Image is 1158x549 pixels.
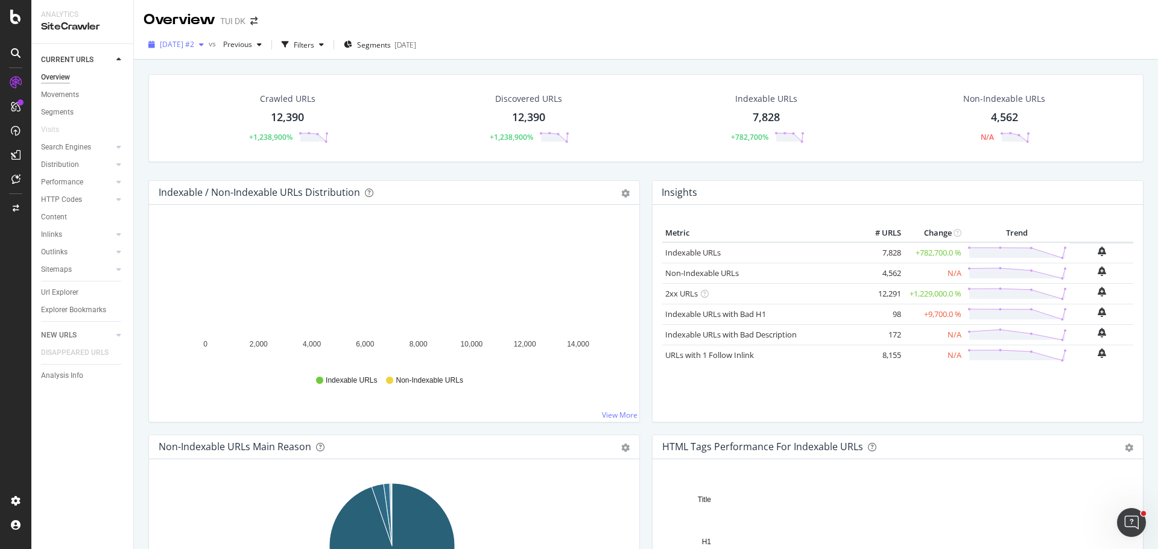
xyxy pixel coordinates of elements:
[41,304,125,316] a: Explorer Bookmarks
[662,184,697,201] h4: Insights
[856,224,904,242] th: # URLS
[904,263,964,283] td: N/A
[144,35,209,54] button: [DATE] #2
[904,324,964,345] td: N/A
[41,54,113,66] a: CURRENT URLS
[904,345,964,365] td: N/A
[41,71,70,84] div: Overview
[991,110,1018,125] div: 4,562
[41,329,77,342] div: NEW URLS
[621,189,630,198] div: gear
[249,132,293,142] div: +1,238,900%
[856,324,904,345] td: 172
[662,441,863,453] div: HTML Tags Performance for Indexable URLs
[904,283,964,304] td: +1,229,000.0 %
[277,35,329,54] button: Filters
[250,340,268,348] text: 2,000
[856,283,904,304] td: 12,291
[1098,307,1106,317] div: bell-plus
[41,286,78,299] div: Url Explorer
[495,93,562,105] div: Discovered URLs
[326,375,377,386] span: Indexable URLs
[260,93,315,105] div: Crawled URLs
[964,224,1070,242] th: Trend
[41,228,113,241] a: Inlinks
[41,10,124,20] div: Analytics
[394,40,416,50] div: [DATE]
[41,158,113,171] a: Distribution
[665,288,698,299] a: 2xx URLs
[665,309,766,319] a: Indexable URLs with Bad H1
[1117,508,1146,537] iframe: Intercom live chat
[218,39,252,49] span: Previous
[856,304,904,324] td: 98
[731,132,768,142] div: +782,700%
[753,110,780,125] div: 7,828
[41,329,113,342] a: NEW URLS
[41,193,113,206] a: HTTP Codes
[209,39,218,49] span: vs
[41,347,121,359] a: DISAPPEARED URLS
[735,93,797,105] div: Indexable URLs
[41,369,83,382] div: Analysis Info
[250,17,258,25] div: arrow-right-arrow-left
[514,340,536,348] text: 12,000
[144,10,215,30] div: Overview
[1098,246,1106,256] div: bell-plus
[41,89,79,101] div: Movements
[41,71,125,84] a: Overview
[203,340,207,348] text: 0
[41,141,113,154] a: Search Engines
[357,40,391,50] span: Segments
[512,110,545,125] div: 12,390
[41,246,113,259] a: Outlinks
[621,444,630,452] div: gear
[702,538,712,546] text: H1
[904,242,964,263] td: +782,700.0 %
[303,340,321,348] text: 4,000
[356,340,374,348] text: 6,000
[41,193,82,206] div: HTTP Codes
[41,263,113,276] a: Sitemaps
[41,286,125,299] a: Url Explorer
[662,224,856,242] th: Metric
[396,375,463,386] span: Non-Indexable URLs
[856,242,904,263] td: 7,828
[41,106,74,119] div: Segments
[220,15,245,27] div: TUI DK
[665,329,797,340] a: Indexable URLs with Bad Description
[41,369,125,382] a: Analysis Info
[1098,348,1106,358] div: bell-plus
[41,124,59,136] div: Visits
[41,246,68,259] div: Outlinks
[1098,328,1106,337] div: bell-plus
[856,345,904,365] td: 8,155
[41,211,125,224] a: Content
[41,54,93,66] div: CURRENT URLS
[567,340,589,348] text: 14,000
[41,106,125,119] a: Segments
[490,132,533,142] div: +1,238,900%
[904,224,964,242] th: Change
[665,350,754,360] a: URLs with 1 Follow Inlink
[41,211,67,224] div: Content
[963,93,1045,105] div: Non-Indexable URLs
[1125,444,1133,452] div: gear
[41,263,72,276] div: Sitemaps
[159,224,625,364] svg: A chart.
[159,186,360,198] div: Indexable / Non-Indexable URLs Distribution
[904,304,964,324] td: +9,700.0 %
[698,495,712,504] text: Title
[41,304,106,316] div: Explorer Bookmarks
[665,268,739,278] a: Non-Indexable URLs
[218,35,267,54] button: Previous
[1098,266,1106,276] div: bell-plus
[1098,287,1106,296] div: bell-plus
[665,247,721,258] a: Indexable URLs
[159,441,311,453] div: Non-Indexable URLs Main Reason
[41,176,113,189] a: Performance
[294,40,314,50] div: Filters
[410,340,428,348] text: 8,000
[339,35,421,54] button: Segments[DATE]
